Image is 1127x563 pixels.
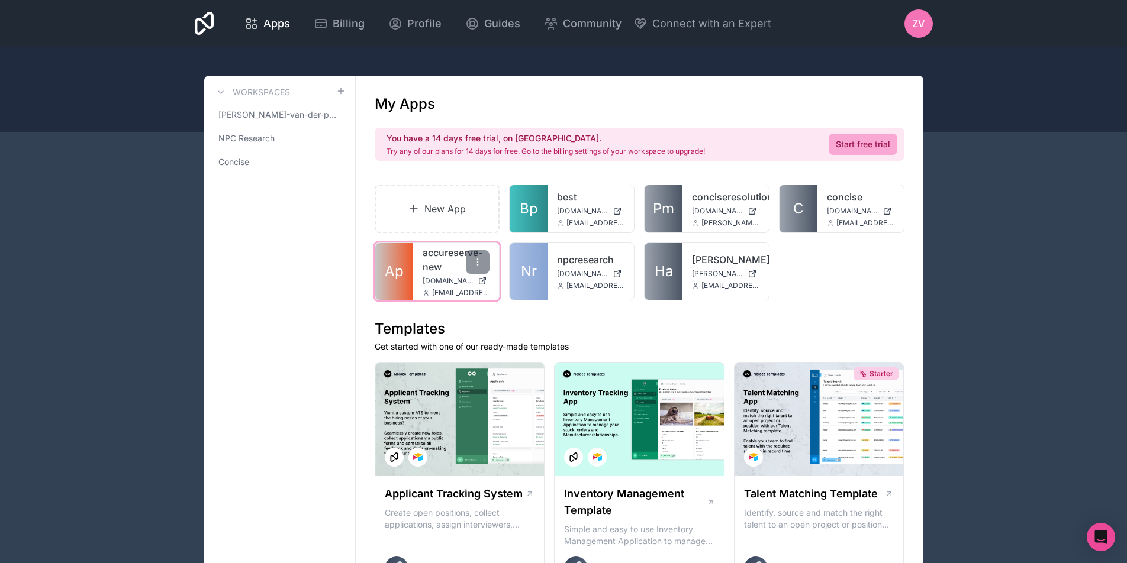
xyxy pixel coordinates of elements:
[655,262,673,281] span: Ha
[692,206,759,216] a: [DOMAIN_NAME]
[387,147,705,156] p: Try any of our plans for 14 days for free. Go to the billing settings of your workspace to upgrade!
[263,15,290,32] span: Apps
[214,151,346,173] a: Concise
[375,243,413,300] a: Ap
[218,132,275,144] span: NPC Research
[387,132,705,144] h2: You have a 14 days free trial, on [GEOGRAPHIC_DATA].
[375,95,435,114] h1: My Apps
[870,369,893,378] span: Starter
[214,128,346,149] a: NPC Research
[385,262,404,281] span: Ap
[407,15,442,32] span: Profile
[521,262,537,281] span: Nr
[484,15,520,32] span: Guides
[304,11,374,37] a: Billing
[233,86,290,98] h3: Workspaces
[432,288,490,297] span: [EMAIL_ADDRESS][DOMAIN_NAME]
[557,253,624,267] a: npcresearch
[375,341,904,352] p: Get started with one of our ready-made templates
[836,218,894,228] span: [EMAIL_ADDRESS][DOMAIN_NAME]
[701,281,759,290] span: [EMAIL_ADDRESS][DOMAIN_NAME]
[827,206,894,216] a: [DOMAIN_NAME]
[456,11,530,37] a: Guides
[375,319,904,338] h1: Templates
[692,206,743,216] span: [DOMAIN_NAME]
[385,486,523,502] h1: Applicant Tracking System
[827,190,894,204] a: concise
[653,199,674,218] span: Pm
[423,245,490,274] a: accureserve-new
[214,104,346,125] a: [PERSON_NAME]-van-der-ploeg-workspace
[564,486,706,519] h1: Inventory Management Template
[652,15,771,32] span: Connect with an Expert
[827,206,878,216] span: [DOMAIN_NAME]
[593,452,602,462] img: Airtable Logo
[692,253,759,267] a: [PERSON_NAME]
[564,523,714,547] p: Simple and easy to use Inventory Management Application to manage your stock, orders and Manufact...
[423,276,490,286] a: [DOMAIN_NAME]
[333,15,365,32] span: Billing
[793,199,804,218] span: C
[557,206,608,216] span: [DOMAIN_NAME]
[1087,523,1115,551] div: Open Intercom Messenger
[510,185,548,232] a: Bp
[692,269,759,279] a: [PERSON_NAME][DOMAIN_NAME]
[692,190,759,204] a: conciseresolution
[235,11,300,37] a: Apps
[218,156,249,168] span: Concise
[557,190,624,204] a: best
[557,269,624,279] a: [DOMAIN_NAME]
[557,206,624,216] a: [DOMAIN_NAME]
[912,17,925,31] span: ZV
[744,507,894,530] p: Identify, source and match the right talent to an open project or position with our Talent Matchi...
[566,281,624,290] span: [EMAIL_ADDRESS][DOMAIN_NAME]
[557,269,608,279] span: [DOMAIN_NAME]
[829,134,897,155] a: Start free trial
[218,109,336,121] span: [PERSON_NAME]-van-der-ploeg-workspace
[749,452,758,462] img: Airtable Logo
[645,185,682,232] a: Pm
[701,218,759,228] span: [PERSON_NAME][EMAIL_ADDRESS][DOMAIN_NAME]
[744,486,878,502] h1: Talent Matching Template
[423,276,474,286] span: [DOMAIN_NAME]
[379,11,451,37] a: Profile
[563,15,622,32] span: Community
[780,185,817,232] a: C
[520,199,538,218] span: Bp
[566,218,624,228] span: [EMAIL_ADDRESS][DOMAIN_NAME]
[385,507,535,530] p: Create open positions, collect applications, assign interviewers, centralise candidate feedback a...
[633,15,771,32] button: Connect with an Expert
[510,243,548,300] a: Nr
[645,243,682,300] a: Ha
[375,185,500,233] a: New App
[692,269,743,279] span: [PERSON_NAME][DOMAIN_NAME]
[413,452,423,462] img: Airtable Logo
[214,85,290,99] a: Workspaces
[534,11,631,37] a: Community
